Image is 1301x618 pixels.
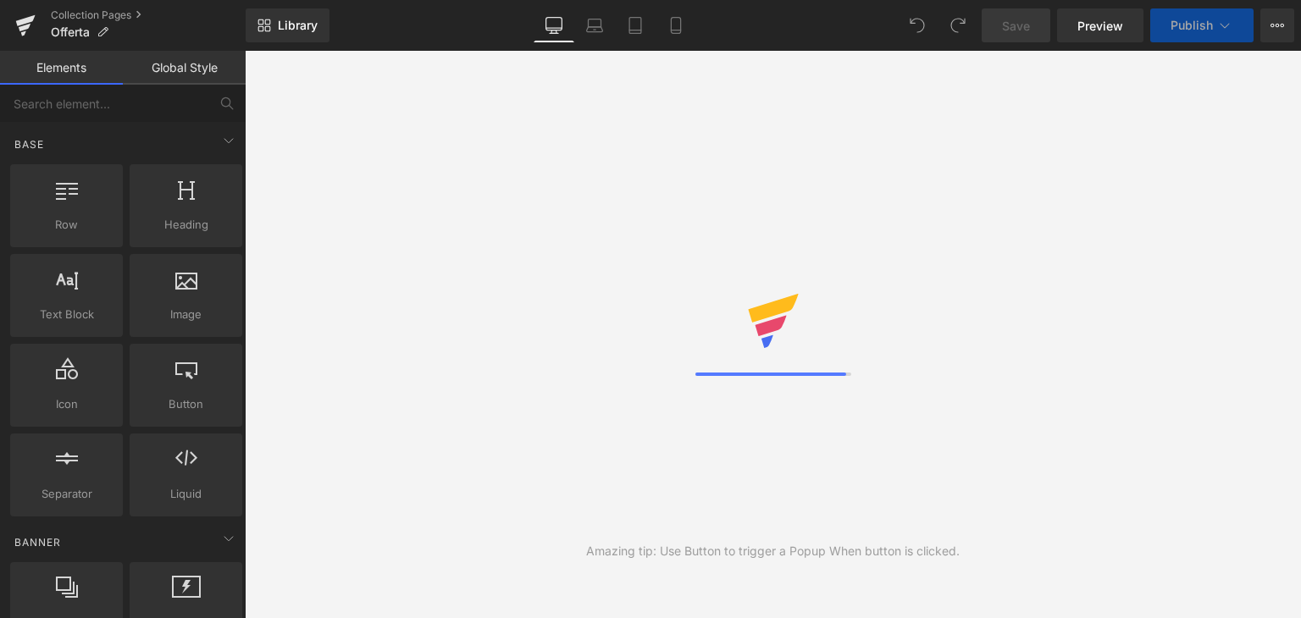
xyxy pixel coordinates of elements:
span: Publish [1171,19,1213,32]
span: Image [135,306,237,323]
span: Base [13,136,46,152]
span: Heading [135,216,237,234]
button: Publish [1150,8,1254,42]
a: Tablet [615,8,656,42]
span: Banner [13,534,63,550]
span: Icon [15,395,118,413]
span: Library [278,18,318,33]
span: Preview [1077,17,1123,35]
a: Preview [1057,8,1143,42]
span: Button [135,395,237,413]
span: Save [1002,17,1030,35]
a: Collection Pages [51,8,246,22]
a: Desktop [534,8,574,42]
span: Row [15,216,118,234]
button: Redo [941,8,975,42]
a: Mobile [656,8,696,42]
a: Global Style [123,51,246,85]
button: Undo [900,8,934,42]
div: Amazing tip: Use Button to trigger a Popup When button is clicked. [586,542,960,560]
a: New Library [246,8,329,42]
span: Text Block [15,306,118,323]
span: Liquid [135,485,237,503]
a: Laptop [574,8,615,42]
button: More [1260,8,1294,42]
span: Offerta [51,25,90,39]
span: Separator [15,485,118,503]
